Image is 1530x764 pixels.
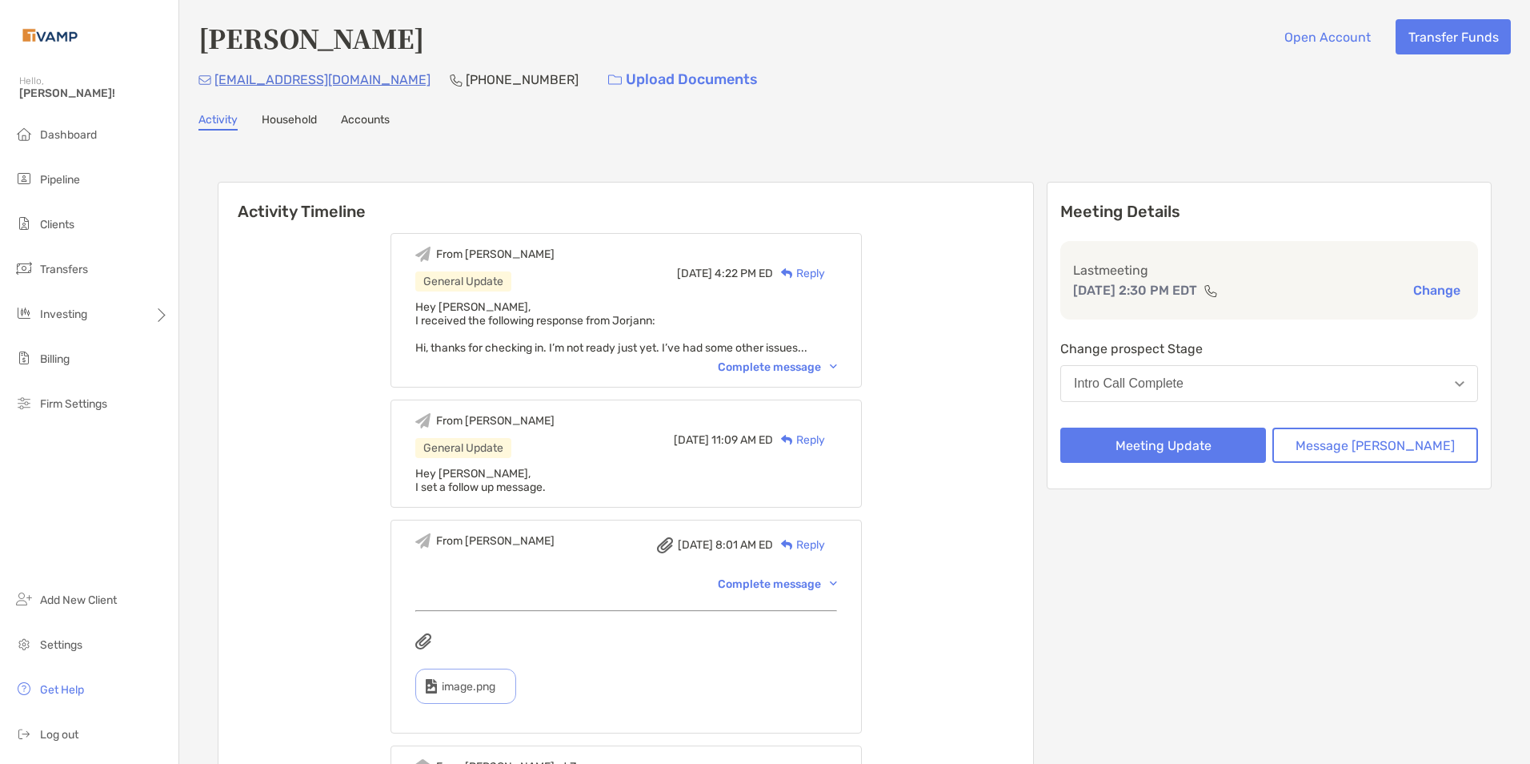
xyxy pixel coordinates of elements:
[426,679,437,694] img: type
[718,360,837,374] div: Complete message
[781,540,793,550] img: Reply icon
[415,247,431,262] img: Event icon
[14,124,34,143] img: dashboard icon
[415,467,546,494] span: Hey [PERSON_NAME], I set a follow up message.
[773,537,825,553] div: Reply
[14,348,34,368] img: billing icon
[14,169,34,188] img: pipeline icon
[830,581,837,586] img: Chevron icon
[14,393,34,412] img: firm-settings icon
[1074,376,1184,391] div: Intro Call Complete
[781,268,793,279] img: Reply icon
[40,218,74,231] span: Clients
[450,74,463,86] img: Phone Icon
[415,413,431,428] img: Event icon
[14,679,34,698] img: get-help icon
[830,364,837,369] img: Chevron icon
[1408,282,1465,299] button: Change
[436,247,555,261] div: From [PERSON_NAME]
[19,86,169,100] span: [PERSON_NAME]!
[1060,339,1478,359] p: Change prospect Stage
[40,728,78,742] span: Log out
[711,433,773,447] span: 11:09 AM ED
[415,300,807,355] span: Hey [PERSON_NAME], I received the following response from Jorjann: Hi, thanks for checking in. I’...
[218,183,1033,221] h6: Activity Timeline
[598,62,768,97] a: Upload Documents
[715,267,773,280] span: 4:22 PM ED
[198,75,211,85] img: Email Icon
[466,70,579,90] p: [PHONE_NUMBER]
[1060,428,1266,463] button: Meeting Update
[341,113,390,131] a: Accounts
[415,438,511,458] div: General Update
[14,259,34,278] img: transfers icon
[40,352,70,366] span: Billing
[442,680,495,694] span: image.png
[781,435,793,445] img: Reply icon
[674,433,709,447] span: [DATE]
[1204,284,1218,297] img: communication type
[214,70,431,90] p: [EMAIL_ADDRESS][DOMAIN_NAME]
[415,633,431,649] img: attachments
[773,432,825,448] div: Reply
[1396,19,1511,54] button: Transfer Funds
[715,538,773,552] span: 8:01 AM ED
[14,214,34,233] img: clients icon
[1272,19,1383,54] button: Open Account
[14,589,34,609] img: add_new_client icon
[14,634,34,653] img: settings icon
[1455,381,1464,387] img: Open dropdown arrow
[262,113,317,131] a: Household
[1073,260,1465,280] p: Last meeting
[40,173,80,187] span: Pipeline
[1073,280,1197,300] p: [DATE] 2:30 PM EDT
[436,414,555,428] div: From [PERSON_NAME]
[40,397,107,411] span: Firm Settings
[608,74,622,86] img: button icon
[773,265,825,282] div: Reply
[718,577,837,591] div: Complete message
[40,263,88,276] span: Transfers
[19,6,81,64] img: Zoe Logo
[1060,202,1478,222] p: Meeting Details
[198,113,238,131] a: Activity
[677,267,712,280] span: [DATE]
[415,533,431,549] img: Event icon
[415,271,511,292] div: General Update
[657,537,673,553] img: attachment
[14,724,34,743] img: logout icon
[1060,365,1478,402] button: Intro Call Complete
[678,538,713,552] span: [DATE]
[436,534,555,548] div: From [PERSON_NAME]
[40,638,82,652] span: Settings
[198,19,424,56] h4: [PERSON_NAME]
[40,683,84,697] span: Get Help
[40,593,117,607] span: Add New Client
[1272,428,1478,463] button: Message [PERSON_NAME]
[40,308,87,321] span: Investing
[14,304,34,323] img: investing icon
[40,128,97,142] span: Dashboard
